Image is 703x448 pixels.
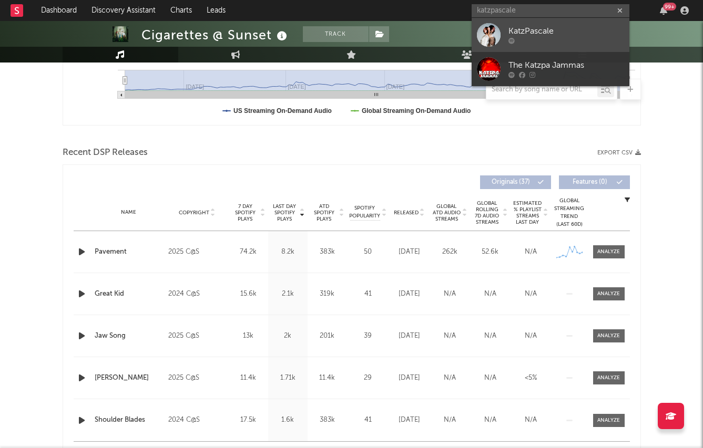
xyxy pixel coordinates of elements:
text: US Streaming On-Demand Audio [233,107,332,114]
a: The Katzpa Jammas [472,52,629,86]
div: Global Streaming Trend (Last 60D) [554,197,585,228]
div: 15.6k [231,289,266,299]
div: 319k [310,289,344,299]
button: Export CSV [597,150,641,156]
div: 52.6k [473,247,508,257]
div: 11.4k [231,373,266,383]
div: 383k [310,247,344,257]
span: 7 Day Spotify Plays [231,203,259,222]
div: 2024 C@S [168,288,226,300]
div: 383k [310,415,344,425]
div: 99 + [663,3,676,11]
a: [PERSON_NAME] [95,373,164,383]
div: N/A [513,289,548,299]
span: Copyright [179,210,209,216]
span: Global ATD Audio Streams [432,203,461,222]
div: The Katzpa Jammas [508,59,624,72]
div: N/A [513,247,548,257]
div: 17.5k [231,415,266,425]
div: <5% [513,373,548,383]
div: N/A [432,289,467,299]
div: 1.71k [271,373,305,383]
span: Last Day Spotify Plays [271,203,299,222]
a: Pavement [95,247,164,257]
div: [DATE] [392,289,427,299]
div: [DATE] [392,373,427,383]
span: Spotify Popularity [349,204,380,220]
div: N/A [473,331,508,341]
div: N/A [513,331,548,341]
div: N/A [432,373,467,383]
button: 99+ [660,6,667,15]
div: Cigarettes @ Sunset [141,26,290,44]
div: N/A [432,331,467,341]
div: 2025 C@S [168,330,226,342]
div: [DATE] [392,415,427,425]
input: Search by song name or URL [486,86,597,94]
div: 74.2k [231,247,266,257]
div: N/A [473,373,508,383]
div: 39 [350,331,386,341]
div: [DATE] [392,247,427,257]
div: 41 [350,289,386,299]
span: Estimated % Playlist Streams Last Day [513,200,542,225]
span: Features ( 0 ) [566,179,614,185]
div: 50 [350,247,386,257]
div: 2.1k [271,289,305,299]
div: N/A [513,415,548,425]
input: Search for artists [472,4,629,17]
div: 201k [310,331,344,341]
button: Features(0) [559,175,630,189]
div: N/A [432,415,467,425]
text: Global Streaming On-Demand Audio [361,107,471,114]
div: 1.6k [271,415,305,425]
div: KatzPascale [508,25,624,38]
div: 2025 C@S [168,372,226,384]
div: 41 [350,415,386,425]
button: Originals(37) [480,175,551,189]
div: N/A [473,289,508,299]
div: 13k [231,331,266,341]
a: KatzPascale [472,18,629,52]
a: Jaw Song [95,331,164,341]
a: Shoulder Blades [95,415,164,425]
span: Released [394,210,419,216]
span: Originals ( 37 ) [487,179,535,185]
div: 29 [350,373,386,383]
div: [DATE] [392,331,427,341]
div: 2025 C@S [168,246,226,258]
div: 8.2k [271,247,305,257]
div: 11.4k [310,373,344,383]
div: 262k [432,247,467,257]
div: Name [95,209,164,216]
div: N/A [473,415,508,425]
div: 2024 C@S [168,414,226,426]
span: ATD Spotify Plays [310,203,338,222]
button: Track [303,26,369,42]
span: Global Rolling 7D Audio Streams [473,200,502,225]
a: Great Kid [95,289,164,299]
div: 2k [271,331,305,341]
span: Recent DSP Releases [63,147,148,159]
